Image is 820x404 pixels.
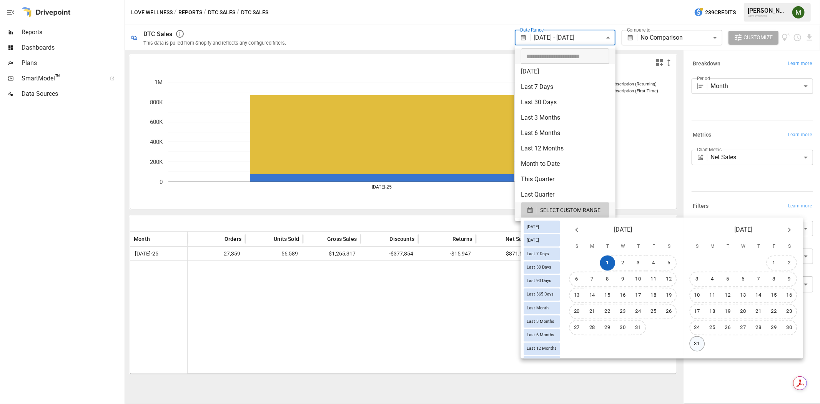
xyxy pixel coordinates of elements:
[690,304,705,319] button: 17
[720,320,736,336] button: 26
[569,222,584,238] button: Previous month
[524,292,557,297] span: Last 365 Days
[736,320,751,336] button: 27
[524,261,560,274] div: Last 30 Days
[524,316,560,328] div: Last 3 Months
[736,272,751,287] button: 6
[515,110,615,125] li: Last 3 Months
[767,304,782,319] button: 22
[540,205,600,215] span: SELECT CUSTOM RANGE
[647,239,660,255] span: Friday
[600,320,615,336] button: 29
[662,272,677,287] button: 12
[720,272,736,287] button: 5
[721,239,735,255] span: Tuesday
[616,239,630,255] span: Wednesday
[600,288,615,303] button: 15
[524,275,560,287] div: Last 90 Days
[662,255,677,271] button: 5
[515,64,615,79] li: [DATE]
[524,221,560,233] div: [DATE]
[524,306,552,311] span: Last Month
[570,239,584,255] span: Sunday
[705,304,720,319] button: 18
[569,304,585,319] button: 20
[615,320,631,336] button: 30
[515,79,615,95] li: Last 7 Days
[690,288,705,303] button: 10
[751,304,767,319] button: 21
[646,304,662,319] button: 25
[782,288,797,303] button: 16
[705,239,719,255] span: Monday
[524,251,552,256] span: Last 7 Days
[720,304,736,319] button: 19
[515,141,615,156] li: Last 12 Months
[646,255,662,271] button: 4
[767,288,782,303] button: 15
[736,239,750,255] span: Wednesday
[600,272,615,287] button: 8
[524,279,554,284] span: Last 90 Days
[767,255,782,271] button: 1
[767,239,781,255] span: Friday
[646,272,662,287] button: 11
[600,239,614,255] span: Tuesday
[631,304,646,319] button: 24
[705,320,720,336] button: 25
[524,346,560,351] span: Last 12 Months
[720,288,736,303] button: 12
[524,288,560,300] div: Last 365 Days
[521,202,609,218] button: SELECT CUSTOM RANGE
[690,320,705,336] button: 24
[705,272,720,287] button: 4
[614,225,632,235] span: [DATE]
[615,288,631,303] button: 16
[690,239,704,255] span: Sunday
[782,239,796,255] span: Saturday
[569,320,585,336] button: 27
[569,288,585,303] button: 13
[736,288,751,303] button: 13
[585,239,599,255] span: Monday
[524,342,560,355] div: Last 12 Months
[782,222,797,238] button: Next month
[751,272,767,287] button: 7
[705,288,720,303] button: 11
[524,302,560,314] div: Last Month
[662,288,677,303] button: 19
[767,320,782,336] button: 29
[782,255,797,271] button: 2
[524,238,542,243] span: [DATE]
[646,288,662,303] button: 18
[751,320,767,336] button: 28
[515,187,615,202] li: Last Quarter
[615,255,631,271] button: 2
[524,333,557,338] span: Last 6 Months
[662,304,677,319] button: 26
[662,239,676,255] span: Saturday
[690,336,705,352] button: 31
[615,304,631,319] button: 23
[631,255,646,271] button: 3
[515,172,615,187] li: This Quarter
[524,319,557,324] span: Last 3 Months
[615,272,631,287] button: 9
[524,329,560,341] div: Last 6 Months
[524,224,542,229] span: [DATE]
[631,272,646,287] button: 10
[736,304,751,319] button: 20
[524,234,560,247] div: [DATE]
[585,272,600,287] button: 7
[782,304,797,319] button: 23
[631,239,645,255] span: Thursday
[515,156,615,172] li: Month to Date
[752,239,765,255] span: Thursday
[524,248,560,260] div: Last 7 Days
[569,272,585,287] button: 6
[600,255,615,271] button: 1
[782,272,797,287] button: 9
[524,265,554,270] span: Last 30 Days
[690,272,705,287] button: 3
[585,288,600,303] button: 14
